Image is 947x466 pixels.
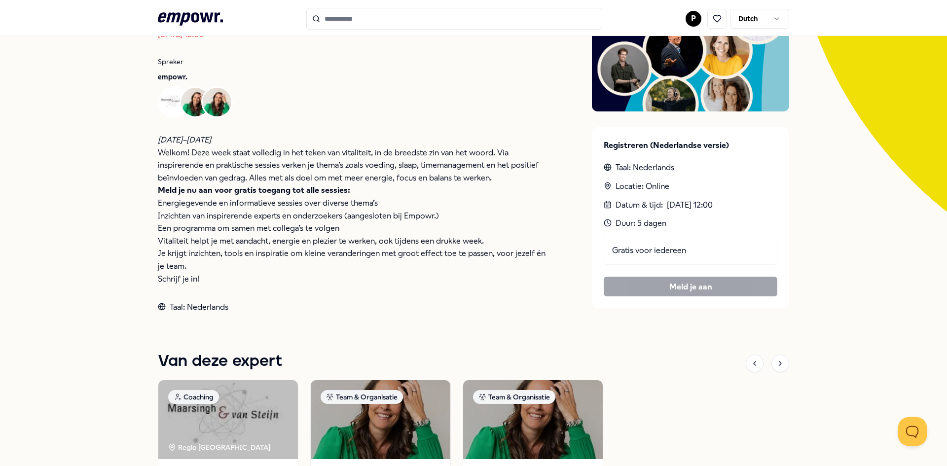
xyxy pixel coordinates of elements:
div: Coaching [168,390,219,404]
div: Duur: 5 dagen [604,217,777,230]
div: Taal: Nederlands [158,301,552,314]
p: Vitaliteit helpt je met aandacht, energie en plezier te werken, ook tijdens een drukke week. [158,235,552,248]
img: Avatar [159,88,188,116]
div: Datum & tijd : [604,199,777,212]
div: Regio [GEOGRAPHIC_DATA] [168,442,272,453]
p: Spreker [158,56,552,67]
div: Taal: Nederlands [604,161,777,174]
em: [DATE]–[DATE] [158,135,211,144]
img: package image [311,380,450,459]
div: Locatie: Online [604,180,777,193]
p: Welkom! Deze week staat volledig in het teken van vitaliteit, in de breedste zin van het woord. V... [158,146,552,184]
p: Schrijf je in! [158,273,552,286]
p: empowr. [158,72,552,82]
img: package image [158,380,298,459]
img: Avatar [203,88,231,116]
div: Team & Organisatie [321,390,403,404]
p: Je krijgt inzichten, tools en inspiratie om kleine veranderingen met groot effect toe te passen, ... [158,247,552,272]
p: Energiegevende en informatieve sessies over diverse thema’s [158,197,552,210]
div: Team & Organisatie [473,390,555,404]
h1: Van deze expert [158,349,282,374]
iframe: Help Scout Beacon - Open [898,417,927,446]
time: [DATE] 12:00 [667,199,713,212]
img: package image [463,380,603,459]
div: Gratis voor iedereen [604,236,777,265]
input: Search for products, categories or subcategories [306,8,602,30]
img: Avatar [181,88,210,116]
p: Registreren (Nederlandse versie) [604,139,777,152]
button: P [686,11,701,27]
p: Inzichten van inspirerende experts en onderzoekers (aangesloten bij Empowr.) [158,210,552,222]
strong: Meld je nu aan voor gratis toegang tot alle sessies: [158,185,350,195]
p: Een programma om samen met collega’s te volgen [158,222,552,235]
time: [DATE] 12:00 [158,30,204,39]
